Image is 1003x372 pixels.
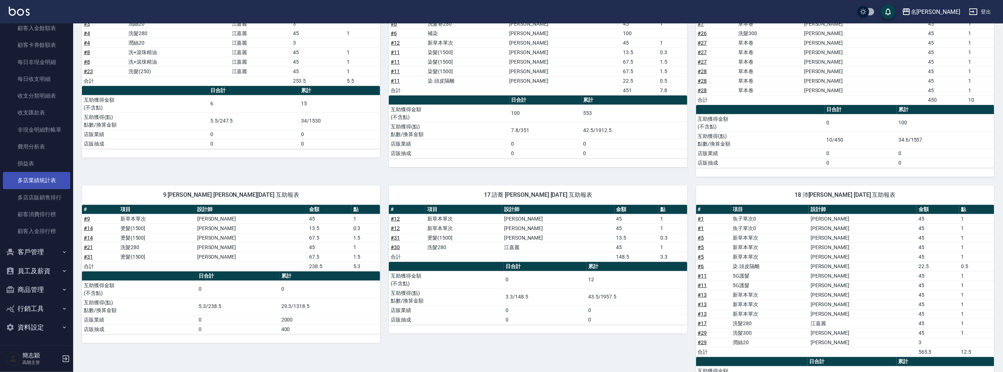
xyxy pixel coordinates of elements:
[802,29,926,38] td: [PERSON_NAME]
[299,139,380,149] td: 0
[230,48,291,57] td: 江嘉麗
[3,138,70,155] a: 費用分析表
[82,112,209,129] td: 互助獲得(點) 點數/換算金額
[899,4,963,19] button: 名[PERSON_NAME]
[3,243,70,262] button: 客戶管理
[195,223,307,233] td: [PERSON_NAME]
[809,233,917,243] td: [PERSON_NAME]
[698,40,707,46] a: #27
[510,149,582,158] td: 0
[502,214,614,223] td: [PERSON_NAME]
[82,129,209,139] td: 店販業績
[698,282,707,288] a: #11
[698,330,707,336] a: #29
[586,262,687,271] th: 累計
[966,29,994,38] td: 1
[425,205,502,214] th: 項目
[615,243,659,252] td: 45
[959,252,994,262] td: 1
[352,233,380,243] td: 1.5
[389,86,426,95] td: 合計
[291,48,345,57] td: 45
[696,205,994,357] table: a dense table
[84,40,90,46] a: #4
[959,243,994,252] td: 1
[809,262,917,271] td: [PERSON_NAME]
[825,114,897,131] td: 0
[9,7,30,16] img: Logo
[959,223,994,233] td: 1
[3,299,70,318] button: 行銷工具
[926,29,966,38] td: 45
[658,214,687,223] td: 1
[959,233,994,243] td: 1
[926,67,966,76] td: 45
[966,5,994,19] button: 登出
[391,49,400,55] a: #11
[658,223,687,233] td: 1
[917,223,959,233] td: 45
[802,57,926,67] td: [PERSON_NAME]
[307,252,352,262] td: 67.5
[698,216,704,222] a: #1
[209,86,299,95] th: 日合計
[508,19,621,29] td: [PERSON_NAME]
[127,19,230,29] td: 潤絲20
[615,233,659,243] td: 13.5
[897,114,994,131] td: 100
[299,112,380,129] td: 34/1530
[3,121,70,138] a: 非現金明細對帳單
[84,244,93,250] a: #21
[91,191,371,199] span: 9 [PERSON_NAME] [PERSON_NAME][DATE] 互助報表
[299,129,380,139] td: 0
[825,131,897,149] td: 10/450
[389,95,687,158] table: a dense table
[391,68,400,74] a: #11
[389,271,504,288] td: 互助獲得金額 (不含點)
[731,243,809,252] td: 新草本單次
[3,71,70,87] a: 每日收支明細
[809,223,917,233] td: [PERSON_NAME]
[3,206,70,223] a: 顧客消費排行榜
[731,262,809,271] td: 染.頭皮隔離
[736,29,802,38] td: 洗髮300
[698,87,707,93] a: #28
[736,76,802,86] td: 草本卷
[425,233,502,243] td: 燙髮(1500]
[3,318,70,337] button: 資料設定
[502,205,614,214] th: 設計師
[195,205,307,214] th: 設計師
[582,95,687,105] th: 累計
[966,57,994,67] td: 1
[731,223,809,233] td: 魚子單次0
[510,105,582,122] td: 100
[307,233,352,243] td: 67.5
[345,76,380,86] td: 5.5
[911,7,960,16] div: 名[PERSON_NAME]
[508,76,621,86] td: [PERSON_NAME]
[809,252,917,262] td: [PERSON_NAME]
[658,76,687,86] td: 0.5
[82,76,127,86] td: 合計
[615,223,659,233] td: 45
[582,149,687,158] td: 0
[389,149,509,158] td: 店販抽成
[698,225,704,231] a: #1
[966,86,994,95] td: 1
[391,21,397,27] a: #6
[3,87,70,104] a: 收支分類明細表
[127,48,230,57] td: 洗+滾珠精油
[615,205,659,214] th: 金額
[698,301,707,307] a: #13
[926,86,966,95] td: 45
[698,68,707,74] a: #28
[658,252,687,262] td: 3.3
[959,262,994,271] td: 0.5
[352,214,380,223] td: 1
[502,233,614,243] td: [PERSON_NAME]
[391,59,400,65] a: #11
[809,205,917,214] th: 設計師
[127,67,230,76] td: 洗髮(250)
[127,57,230,67] td: 洗+滾珠精油
[802,38,926,48] td: [PERSON_NAME]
